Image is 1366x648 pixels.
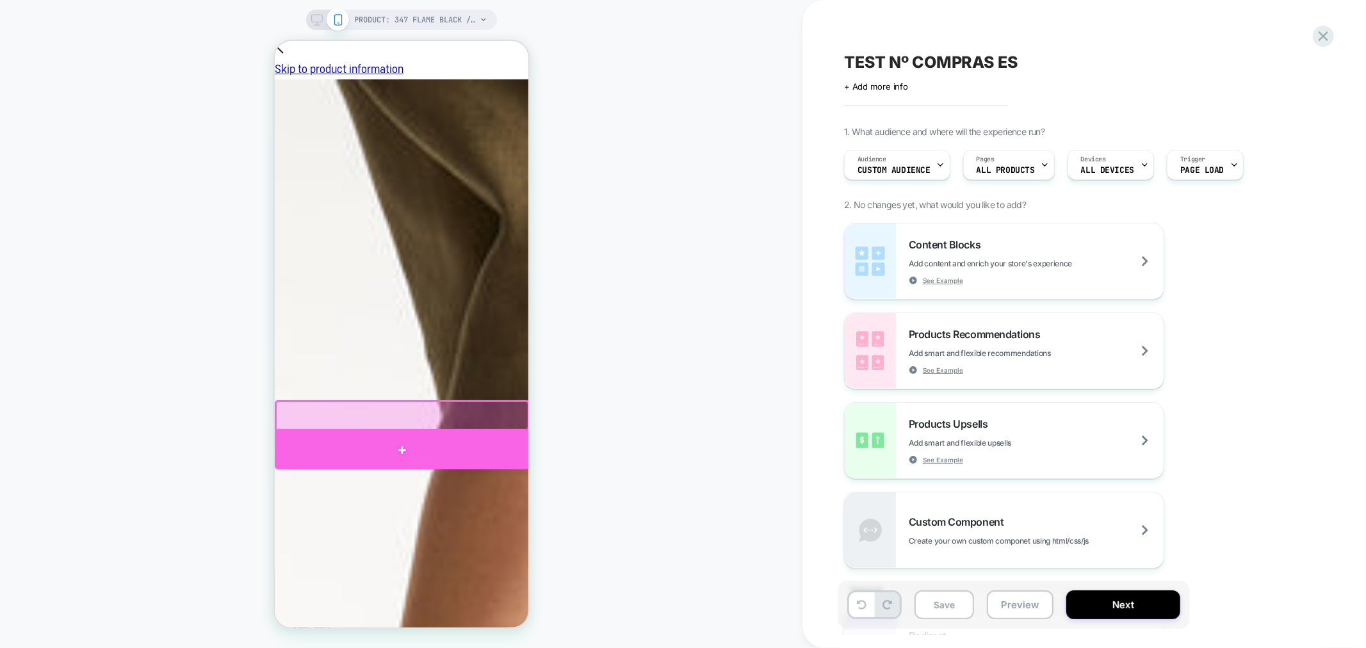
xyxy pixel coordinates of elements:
span: See Example [923,455,963,464]
span: Add smart and flexible recommendations [909,348,1115,358]
span: See Example [923,366,963,375]
div: General [844,569,1164,611]
span: Audience [858,155,886,164]
span: Pages [977,155,995,164]
span: Create your own custom componet using html/css/js [909,536,1153,546]
span: TEST Nº COMPRAS ES [844,53,1018,72]
span: PRODUCT: 347 Flame Black / Gold [355,10,476,30]
span: Devices [1081,155,1106,164]
span: Custom Component [909,515,1010,528]
button: Next [1066,590,1180,619]
span: ALL PRODUCTS [977,166,1035,175]
span: Custom Audience [858,166,931,175]
span: Trigger [1180,155,1205,164]
span: Products Upsells [909,417,994,430]
span: Add content and enrich your store's experience [909,259,1136,268]
button: Save [915,590,974,619]
button: Preview [987,590,1053,619]
span: Content Blocks [909,238,987,251]
span: See Example [923,276,963,285]
span: 2. No changes yet, what would you like to add? [844,199,1026,210]
span: + Add more info [844,81,908,92]
span: 1. What audience and where will the experience run? [844,126,1045,137]
span: Add smart and flexible upsells [909,438,1075,448]
span: Products Recommendations [909,328,1046,341]
span: ALL DEVICES [1081,166,1134,175]
span: Page Load [1180,166,1224,175]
